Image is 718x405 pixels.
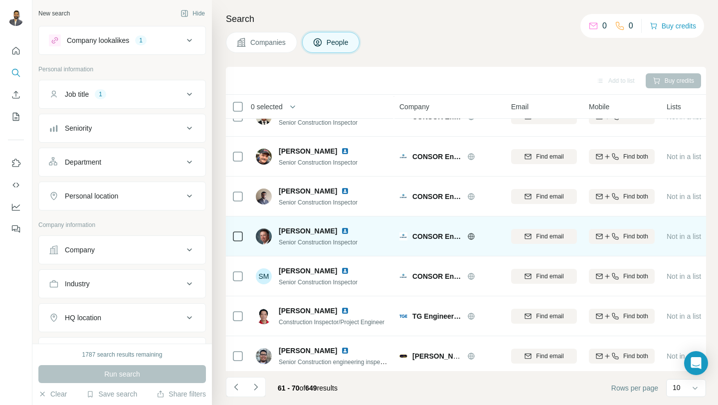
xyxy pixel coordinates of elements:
button: Buy credits [650,19,696,33]
button: Seniority [39,116,205,140]
div: 1787 search results remaining [82,350,163,359]
button: Find email [511,269,577,284]
img: Avatar [256,228,272,244]
span: Senior Construction Inspector [279,119,358,126]
h4: Search [226,12,706,26]
img: Avatar [256,149,272,165]
span: CONSOR Engineers [412,231,462,241]
button: Dashboard [8,198,24,216]
div: HQ location [65,313,101,323]
span: CONSOR Engineers [412,271,462,281]
span: [PERSON_NAME] [279,146,337,156]
button: Find email [511,349,577,364]
span: TG Engineers PC [412,311,462,321]
img: Logo of CONSOR Engineers [399,153,407,161]
button: Share filters [157,389,206,399]
button: Find both [589,269,655,284]
div: 1 [95,90,106,99]
button: Find both [589,349,655,364]
img: LinkedIn logo [341,187,349,195]
span: CONSOR Engineers [412,192,462,202]
span: Find email [536,272,563,281]
button: Enrich CSV [8,86,24,104]
p: Personal information [38,65,206,74]
span: 0 selected [251,102,283,112]
button: Annual revenue ($) [39,340,205,364]
button: Hide [174,6,212,21]
span: Find both [623,192,648,201]
div: Personal location [65,191,118,201]
button: Company lookalikes1 [39,28,205,52]
span: [PERSON_NAME] [279,226,337,236]
span: Not in a list [667,113,701,121]
span: Not in a list [667,352,701,360]
span: Senior Construction Inspector [279,279,358,286]
button: Find email [511,149,577,164]
span: 649 [305,384,317,392]
img: Logo of CONSOR Engineers [399,232,407,240]
img: Logo of CONSOR Engineers [399,272,407,280]
button: Clear [38,389,67,399]
span: Not in a list [667,272,701,280]
button: Job title1 [39,82,205,106]
button: Navigate to previous page [226,377,246,397]
img: Avatar [8,10,24,26]
p: 10 [673,383,681,393]
img: LinkedIn logo [341,267,349,275]
span: Construction Inspector/Project Engineer [279,319,384,326]
span: People [327,37,350,47]
span: Email [511,102,529,112]
button: Find email [511,309,577,324]
span: Find email [536,152,563,161]
button: Use Surfe on LinkedIn [8,154,24,172]
span: Find email [536,192,563,201]
img: Avatar [256,189,272,204]
div: Seniority [65,123,92,133]
p: 0 [629,20,633,32]
button: Find email [511,189,577,204]
button: Navigate to next page [246,377,266,397]
img: Logo of TG Engineers PC [399,312,407,320]
span: Find email [536,312,563,321]
div: Company lookalikes [67,35,129,45]
img: LinkedIn logo [341,227,349,235]
button: Company [39,238,205,262]
div: 1 [135,36,147,45]
button: Find both [589,189,655,204]
div: Industry [65,279,90,289]
span: 61 - 70 [278,384,300,392]
button: Find both [589,229,655,244]
span: Not in a list [667,193,701,201]
span: Find both [623,232,648,241]
span: Senior Construction Inspector [279,199,358,206]
button: Industry [39,272,205,296]
button: Find both [589,149,655,164]
button: Search [8,64,24,82]
span: Not in a list [667,232,701,240]
span: [PERSON_NAME] [279,186,337,196]
div: Company [65,245,95,255]
button: Use Surfe API [8,176,24,194]
span: of [300,384,306,392]
img: LinkedIn logo [341,307,349,315]
span: results [278,384,338,392]
span: Companies [250,37,287,47]
span: Rows per page [611,383,658,393]
button: Save search [86,389,137,399]
span: Senior Construction Inspector [279,159,358,166]
div: Job title [65,89,89,99]
span: Find both [623,312,648,321]
span: Find both [623,352,648,361]
span: Find email [536,352,563,361]
span: Not in a list [667,153,701,161]
img: Avatar [256,308,272,324]
span: [PERSON_NAME] Design Associates, P.C. [412,352,551,360]
span: CONSOR Engineers [412,152,462,162]
span: [PERSON_NAME] [279,306,337,316]
div: SM [256,268,272,284]
span: [PERSON_NAME] [279,266,337,276]
span: Find email [536,232,563,241]
span: Senior Construction Inspector [279,239,358,246]
span: [PERSON_NAME] [279,346,337,356]
button: Department [39,150,205,174]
